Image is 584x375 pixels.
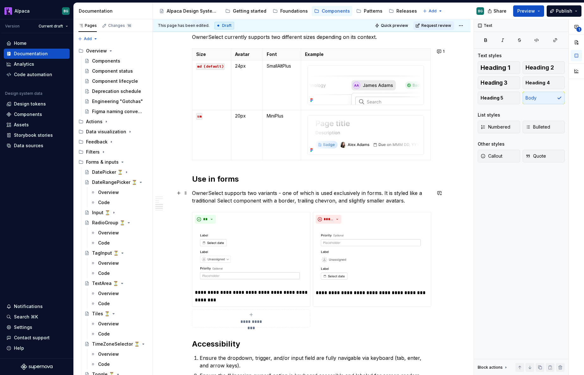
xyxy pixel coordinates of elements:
p: OwnerSelect currently supports two different sizes depending on its context. [192,33,431,41]
div: Notifications [14,303,43,310]
div: Overview [98,321,119,327]
button: Heading 4 [523,76,565,89]
span: Heading 4 [525,80,550,86]
a: Input ⏳ [82,208,150,218]
div: Help [14,345,24,351]
div: Analytics [14,61,34,67]
div: Documentation [79,8,150,14]
span: Bulleted [525,124,550,130]
div: Changes [108,23,132,28]
code: sm [196,113,202,120]
a: Overview [88,319,150,329]
a: Overview [88,187,150,197]
div: Patterns [364,8,382,14]
button: AlpacaBG [1,4,72,18]
a: Engineering "Gotchas" [82,96,150,106]
div: Components [92,58,120,64]
div: Version [5,24,20,29]
div: Data visualization [76,127,150,137]
a: TimeZoneSelector ⏳ [82,339,150,349]
div: DatePicker ⏳ [92,169,123,175]
p: 24px [235,63,259,69]
button: Publish [547,5,581,17]
code: md (default) [196,63,225,70]
button: Numbered [478,121,520,133]
div: Components [322,8,350,14]
button: Heading 3 [478,76,520,89]
span: This page has been edited. [158,23,209,28]
button: Quote [523,150,565,162]
img: 288b040b-a9e6-480e-a579-c710ea4d9165.png [308,66,422,105]
div: Forms & inputs [86,159,119,165]
a: Design tokens [4,99,70,109]
div: Code [98,331,110,337]
div: Alpaca Design System 🦙 [167,8,219,14]
a: Components [312,6,352,16]
a: Overview [88,288,150,299]
div: Overview [76,46,150,56]
div: Data sources [14,142,43,149]
span: Current draft [39,24,63,29]
a: TagInput ⏳ [82,248,150,258]
div: TagInput ⏳ [92,250,119,256]
div: Input ⏳ [92,209,110,216]
a: Supernova Logo [21,364,53,370]
a: Assets [4,120,70,130]
button: Notifications [4,301,70,311]
div: Overview [98,230,119,236]
button: Add [76,34,100,43]
div: BG [64,9,68,14]
img: 003f14f4-5683-479b-9942-563e216bc167.png [4,7,12,15]
button: Callout [478,150,520,162]
p: 20px [235,113,259,119]
div: Storybook stories [14,132,53,138]
div: Actions [76,117,150,127]
a: Component lifecycle [82,76,150,86]
p: OwnerSelect supports two variants - one of which is used exclusively in forms. It is styled like ... [192,189,431,204]
a: Tiles ⏳ [82,309,150,319]
a: Code [88,268,150,278]
div: Deprecation schedule [92,88,141,94]
h2: Use in forms [192,174,431,184]
div: Design tokens [14,101,46,107]
span: Quote [525,153,546,159]
button: Current draft [36,22,71,31]
div: Actions [86,118,103,125]
a: Patterns [354,6,385,16]
div: Component status [92,68,133,74]
div: Overview [86,48,107,54]
div: Search ⌘K [14,314,38,320]
a: Code [88,299,150,309]
div: Tiles ⏳ [92,311,110,317]
button: 1 [435,47,447,56]
p: Font [267,51,297,57]
a: Code automation [4,70,70,80]
p: Ensure the dropdown, trigger, and/or input field are fully navigable via keyboard (tab, enter, an... [200,354,431,369]
div: Releases [396,8,417,14]
div: BG [478,9,483,14]
div: Overview [98,351,119,357]
button: Heading 2 [523,61,565,74]
div: Forms & inputs [76,157,150,167]
a: Deprecation schedule [82,86,150,96]
a: Settings [4,322,70,332]
a: Documentation [4,49,70,59]
button: Share [484,5,511,17]
div: Pages [78,23,97,28]
span: Add [84,36,92,41]
div: Overview [98,260,119,266]
div: Settings [14,324,32,330]
div: Getting started [233,8,266,14]
button: Contact support [4,333,70,343]
a: Components [82,56,150,66]
span: Preview [517,8,535,14]
img: 1055ed1d-c43e-4968-a4b2-2a825697ba74.jpg [195,226,308,286]
div: Code [98,199,110,206]
span: 1 [576,27,581,32]
span: 16 [126,23,132,28]
a: Analytics [4,59,70,69]
div: Home [14,40,27,46]
a: Code [88,238,150,248]
p: MiniPlus [267,113,297,119]
a: TextArea ⏳ [82,278,150,288]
